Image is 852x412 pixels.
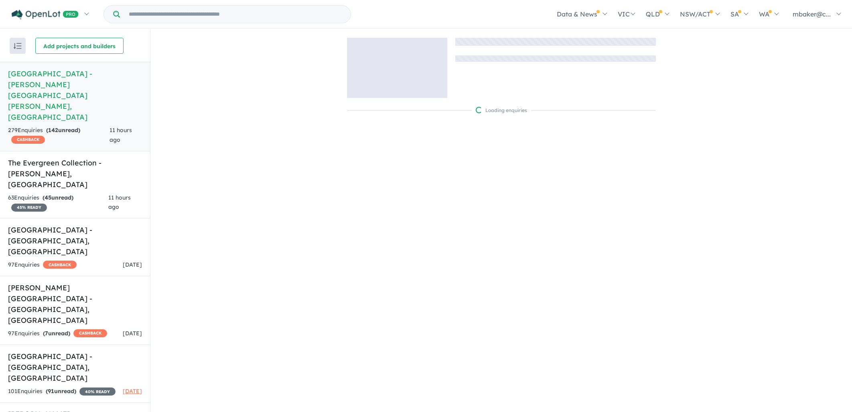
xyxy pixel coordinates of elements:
[123,261,142,268] span: [DATE]
[73,329,107,337] span: CASHBACK
[8,224,142,257] h5: [GEOGRAPHIC_DATA] - [GEOGRAPHIC_DATA] , [GEOGRAPHIC_DATA]
[43,330,70,337] strong: ( unread)
[8,387,116,396] div: 101 Enquir ies
[35,38,124,54] button: Add projects and builders
[14,43,22,49] img: sort.svg
[8,193,108,212] div: 63 Enquir ies
[123,330,142,337] span: [DATE]
[110,126,132,143] span: 11 hours ago
[79,388,116,396] span: 40 % READY
[12,10,79,20] img: Openlot PRO Logo White
[46,126,80,134] strong: ( unread)
[11,204,47,212] span: 45 % READY
[122,6,349,23] input: Try estate name, suburb, builder or developer
[123,388,142,395] span: [DATE]
[8,282,142,326] h5: [PERSON_NAME][GEOGRAPHIC_DATA] - [GEOGRAPHIC_DATA] , [GEOGRAPHIC_DATA]
[45,330,48,337] span: 7
[48,126,58,134] span: 142
[43,194,73,201] strong: ( unread)
[46,388,76,395] strong: ( unread)
[8,157,142,190] h5: The Evergreen Collection - [PERSON_NAME] , [GEOGRAPHIC_DATA]
[8,260,77,270] div: 97 Enquir ies
[8,126,110,145] div: 279 Enquir ies
[476,106,527,114] div: Loading enquiries
[43,261,77,269] span: CASHBACK
[11,136,45,144] span: CASHBACK
[8,329,107,339] div: 97 Enquir ies
[793,10,831,18] span: mbaker@c...
[108,194,131,211] span: 11 hours ago
[8,351,142,383] h5: [GEOGRAPHIC_DATA] - [GEOGRAPHIC_DATA] , [GEOGRAPHIC_DATA]
[8,68,142,122] h5: [GEOGRAPHIC_DATA] - [PERSON_NAME][GEOGRAPHIC_DATA][PERSON_NAME] , [GEOGRAPHIC_DATA]
[48,388,54,395] span: 91
[45,194,51,201] span: 45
